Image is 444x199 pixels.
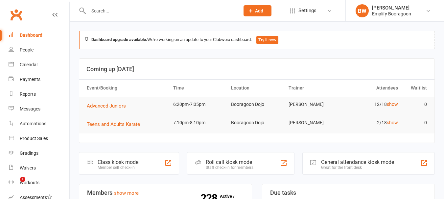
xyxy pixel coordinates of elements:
[9,43,69,57] a: People
[321,165,394,170] div: Great for the front desk
[87,120,145,128] button: Teens and Adults Karate
[170,115,228,130] td: 7:10pm-8:10pm
[20,136,48,141] div: Product Sales
[98,165,138,170] div: Member self check-in
[228,97,286,112] td: Booragoon Dojo
[20,106,40,111] div: Messages
[87,189,244,196] h3: Members
[9,131,69,146] a: Product Sales
[270,189,427,196] h3: Due tasks
[343,115,401,130] td: 2/18
[20,62,38,67] div: Calendar
[372,5,411,11] div: [PERSON_NAME]
[170,80,228,96] th: Time
[114,190,139,196] a: show more
[372,11,411,17] div: Emplify Booragoon
[9,161,69,175] a: Waivers
[9,146,69,161] a: Gradings
[170,97,228,112] td: 6:20pm-7:05pm
[343,97,401,112] td: 12/18
[86,6,235,15] input: Search...
[20,177,25,182] span: 1
[20,180,39,185] div: Workouts
[87,121,140,127] span: Teens and Adults Karate
[87,103,126,109] span: Advanced Juniors
[20,165,36,170] div: Waivers
[9,175,69,190] a: Workouts
[98,159,138,165] div: Class kiosk mode
[9,87,69,102] a: Reports
[206,159,253,165] div: Roll call kiosk mode
[20,91,36,97] div: Reports
[401,97,430,112] td: 0
[9,72,69,87] a: Payments
[7,177,22,192] iframe: Intercom live chat
[8,7,24,23] a: Clubworx
[244,5,271,16] button: Add
[401,115,430,130] td: 0
[286,80,343,96] th: Trainer
[20,150,38,156] div: Gradings
[228,80,286,96] th: Location
[20,77,40,82] div: Payments
[256,36,278,44] button: Try it now
[20,121,46,126] div: Automations
[87,102,130,110] button: Advanced Juniors
[91,37,147,42] strong: Dashboard upgrade available:
[9,116,69,131] a: Automations
[20,47,34,52] div: People
[387,120,398,125] a: show
[356,4,369,17] div: BW
[9,57,69,72] a: Calendar
[401,80,430,96] th: Waitlist
[228,115,286,130] td: Booragoon Dojo
[343,80,401,96] th: Attendees
[79,31,435,49] div: We're working on an update to your Clubworx dashboard.
[255,8,263,13] span: Add
[9,28,69,43] a: Dashboard
[9,102,69,116] a: Messages
[298,3,316,18] span: Settings
[20,32,42,38] div: Dashboard
[321,159,394,165] div: General attendance kiosk mode
[84,80,170,96] th: Event/Booking
[86,66,427,72] h3: Coming up [DATE]
[286,97,343,112] td: [PERSON_NAME]
[286,115,343,130] td: [PERSON_NAME]
[206,165,253,170] div: Staff check-in for members
[387,102,398,107] a: show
